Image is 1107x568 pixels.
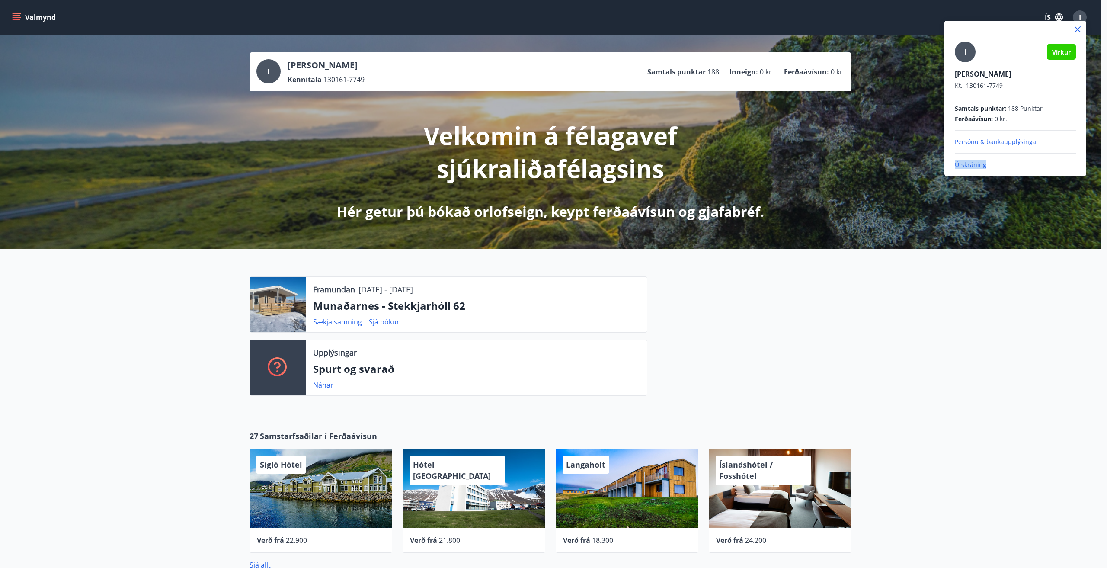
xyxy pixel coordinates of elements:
[995,115,1007,123] span: 0 kr.
[955,115,993,123] span: Ferðaávísun :
[1052,48,1071,56] span: Virkur
[955,160,1076,169] p: Útskráning
[955,81,963,90] span: Kt.
[955,69,1076,79] p: [PERSON_NAME]
[955,138,1076,146] p: Persónu & bankaupplýsingar
[955,81,1076,90] p: 130161-7749
[964,47,966,57] span: I
[1008,104,1043,113] span: 188 Punktar
[955,104,1006,113] span: Samtals punktar :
